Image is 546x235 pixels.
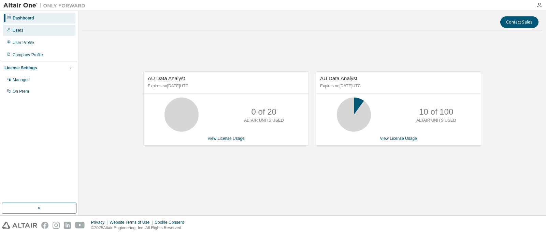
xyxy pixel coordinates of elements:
[2,222,37,229] img: altair_logo.svg
[13,52,43,58] div: Company Profile
[416,118,456,123] p: ALTAIR UNITS USED
[13,15,34,21] div: Dashboard
[4,65,37,71] div: License Settings
[419,106,453,118] p: 10 of 100
[110,220,155,225] div: Website Terms of Use
[91,225,188,231] p: © 2025 Altair Engineering, Inc. All Rights Reserved.
[380,136,417,141] a: View License Usage
[320,75,357,81] span: AU Data Analyst
[64,222,71,229] img: linkedin.svg
[500,16,538,28] button: Contact Sales
[3,2,89,9] img: Altair One
[148,75,185,81] span: AU Data Analyst
[13,77,30,83] div: Managed
[13,40,34,45] div: User Profile
[41,222,48,229] img: facebook.svg
[320,83,475,89] p: Expires on [DATE] UTC
[207,136,245,141] a: View License Usage
[244,118,284,123] p: ALTAIR UNITS USED
[75,222,85,229] img: youtube.svg
[53,222,60,229] img: instagram.svg
[91,220,110,225] div: Privacy
[252,106,276,118] p: 0 of 20
[148,83,303,89] p: Expires on [DATE] UTC
[13,28,23,33] div: Users
[13,89,29,94] div: On Prem
[155,220,188,225] div: Cookie Consent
